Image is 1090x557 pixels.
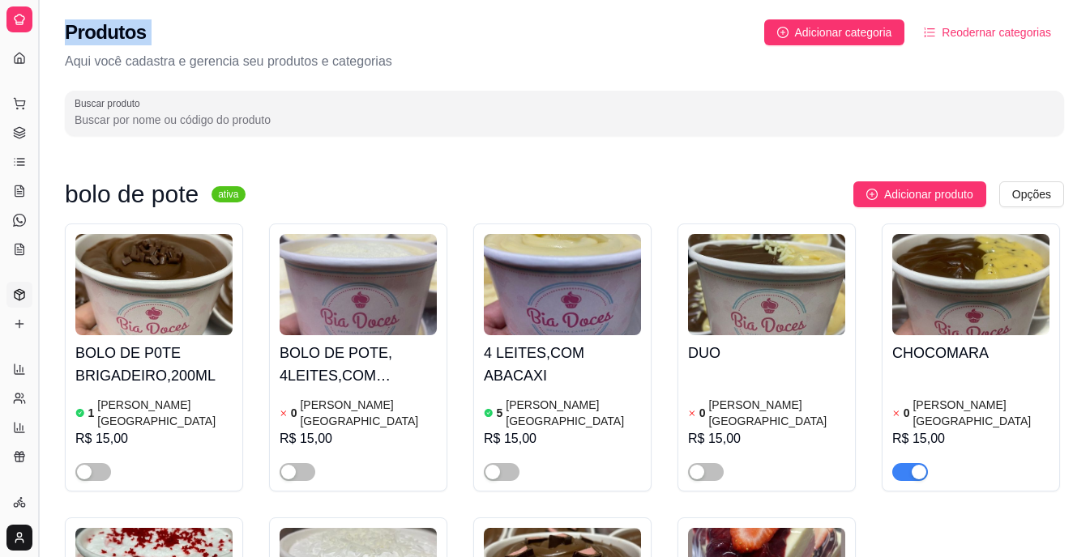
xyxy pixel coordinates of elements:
[300,397,437,429] article: [PERSON_NAME][GEOGRAPHIC_DATA]
[911,19,1064,45] button: Reodernar categorias
[88,405,95,421] article: 1
[688,429,845,449] div: R$ 15,00
[904,405,910,421] article: 0
[866,189,878,200] span: plus-circle
[212,186,245,202] sup: ativa
[688,234,845,335] img: product-image
[75,429,233,449] div: R$ 15,00
[795,23,892,41] span: Adicionar categoria
[75,112,1054,128] input: Buscar produto
[97,397,233,429] article: [PERSON_NAME][GEOGRAPHIC_DATA]
[777,27,789,38] span: plus-circle
[708,397,845,429] article: [PERSON_NAME][GEOGRAPHIC_DATA]
[699,405,706,421] article: 0
[291,405,297,421] article: 0
[999,181,1064,207] button: Opções
[65,19,147,45] h2: Produtos
[892,342,1049,364] h4: CHOCOMARA
[884,185,973,203] span: Adicionar produto
[892,429,1049,449] div: R$ 15,00
[892,234,1049,335] img: product-image
[280,429,437,449] div: R$ 15,00
[1012,185,1051,203] span: Opções
[65,185,199,204] h3: bolo de pote
[497,405,503,421] article: 5
[280,234,437,335] img: product-image
[688,342,845,364] h4: DUO
[75,96,146,110] label: Buscar produto
[853,181,986,207] button: Adicionar produto
[924,27,935,38] span: ordered-list
[75,234,233,335] img: product-image
[280,342,437,387] h4: BOLO DE POTE, 4LEITES,COM MORANGObolo
[75,342,233,387] h4: BOLO DE P0TE BRIGADEIRO,200ML
[764,19,905,45] button: Adicionar categoria
[506,397,641,429] article: [PERSON_NAME][GEOGRAPHIC_DATA]
[913,397,1049,429] article: [PERSON_NAME][GEOGRAPHIC_DATA]
[484,429,641,449] div: R$ 15,00
[942,23,1051,41] span: Reodernar categorias
[65,52,1064,71] p: Aqui você cadastra e gerencia seu produtos e categorias
[484,342,641,387] h4: 4 LEITES,COM ABACAXI
[484,234,641,335] img: product-image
